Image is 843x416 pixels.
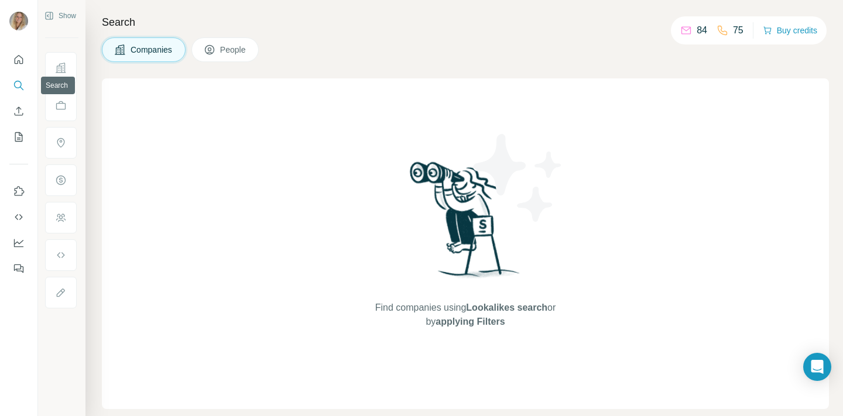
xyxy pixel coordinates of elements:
button: Enrich CSV [9,101,28,122]
button: Show [36,7,84,25]
span: applying Filters [436,317,505,326]
div: Open Intercom Messenger [803,353,831,381]
button: Buy credits [763,22,817,39]
span: People [220,44,247,56]
p: 75 [733,23,743,37]
img: Surfe Illustration - Woman searching with binoculars [405,159,526,289]
p: 84 [697,23,707,37]
button: Dashboard [9,232,28,253]
button: My lists [9,126,28,147]
img: Surfe Illustration - Stars [465,125,571,231]
button: Use Surfe API [9,207,28,228]
button: Search [9,75,28,96]
button: Quick start [9,49,28,70]
button: Feedback [9,258,28,279]
span: Find companies using or by [372,301,559,329]
span: Companies [131,44,173,56]
span: Lookalikes search [466,302,547,312]
button: Use Surfe on LinkedIn [9,181,28,202]
img: Avatar [9,12,28,30]
h4: Search [102,14,829,30]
